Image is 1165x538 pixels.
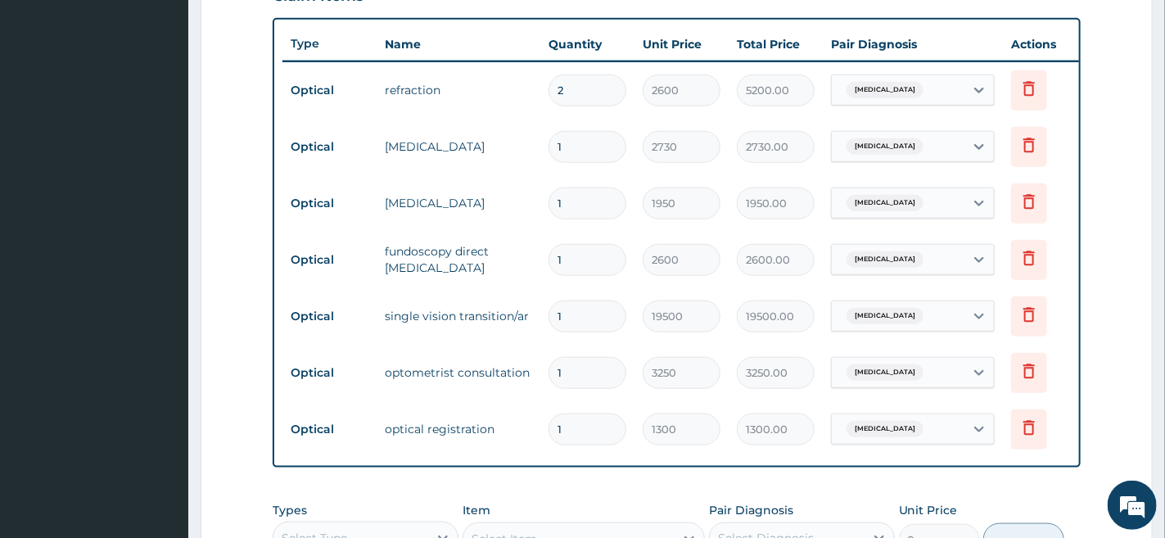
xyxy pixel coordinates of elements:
[95,163,226,328] span: We're online!
[634,28,729,61] th: Unit Price
[377,130,540,163] td: [MEDICAL_DATA]
[8,361,312,418] textarea: Type your message and hit 'Enter'
[282,414,377,445] td: Optical
[282,245,377,275] td: Optical
[282,358,377,388] td: Optical
[377,28,540,61] th: Name
[847,82,923,98] span: [MEDICAL_DATA]
[847,251,923,268] span: [MEDICAL_DATA]
[540,28,634,61] th: Quantity
[709,502,793,518] label: Pair Diagnosis
[85,92,275,113] div: Chat with us now
[377,413,540,445] td: optical registration
[823,28,1003,61] th: Pair Diagnosis
[282,29,377,59] th: Type
[377,235,540,284] td: fundoscopy direct [MEDICAL_DATA]
[847,195,923,211] span: [MEDICAL_DATA]
[847,421,923,437] span: [MEDICAL_DATA]
[30,82,66,123] img: d_794563401_company_1708531726252_794563401
[282,188,377,219] td: Optical
[847,308,923,324] span: [MEDICAL_DATA]
[377,356,540,389] td: optometrist consultation
[729,28,823,61] th: Total Price
[269,8,308,47] div: Minimize live chat window
[463,502,490,518] label: Item
[1003,28,1085,61] th: Actions
[282,301,377,332] td: Optical
[377,74,540,106] td: refraction
[847,138,923,155] span: [MEDICAL_DATA]
[282,132,377,162] td: Optical
[273,504,307,518] label: Types
[377,187,540,219] td: [MEDICAL_DATA]
[282,75,377,106] td: Optical
[377,300,540,332] td: single vision transition/ar
[899,502,958,518] label: Unit Price
[847,364,923,381] span: [MEDICAL_DATA]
